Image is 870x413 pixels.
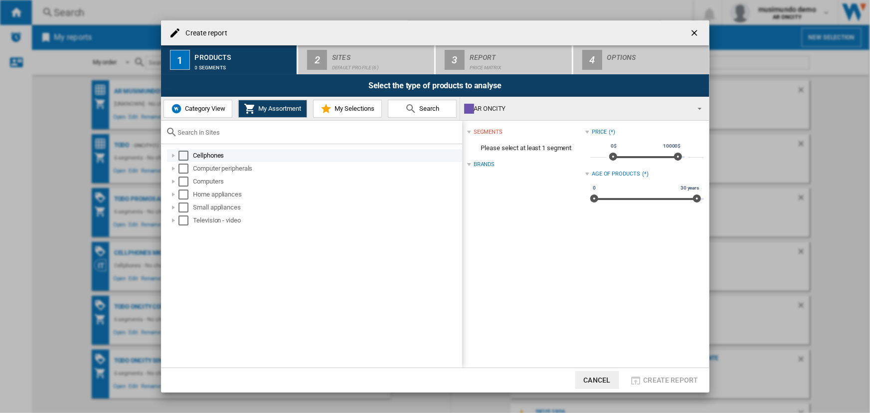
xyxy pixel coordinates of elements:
button: Create report [627,371,701,389]
div: Computer peripherals [193,164,461,174]
md-checkbox: Select [178,151,193,161]
button: Category View [164,100,232,118]
div: Sites [332,49,430,60]
div: Television - video [193,215,461,225]
md-checkbox: Select [178,177,193,187]
button: 4 Options [573,45,709,74]
div: AR ONCITY [464,102,689,116]
div: Default profile (6) [332,60,430,70]
button: 2 Sites Default profile (6) [298,45,435,74]
md-checkbox: Select [178,203,193,212]
div: Options [607,49,705,60]
div: Select the type of products to analyse [161,74,709,97]
div: 2 [307,50,327,70]
div: Brands [474,161,495,169]
span: Create report [644,376,698,384]
div: Report [470,49,568,60]
div: Products [195,49,293,60]
ng-md-icon: getI18NText('BUTTONS.CLOSE_DIALOG') [690,28,701,40]
div: 3 [445,50,465,70]
div: Small appliances [193,203,461,212]
span: 10000$ [662,142,682,150]
span: Category View [182,105,225,112]
button: My Selections [313,100,382,118]
button: Search [388,100,457,118]
div: segments [474,128,503,136]
span: Please select at least 1 segment [467,139,585,158]
button: Cancel [575,371,619,389]
input: Search in Sites [178,129,457,136]
div: Cellphones [193,151,461,161]
div: Age of products [592,170,640,178]
div: Computers [193,177,461,187]
div: Price Matrix [470,60,568,70]
button: 3 Report Price Matrix [436,45,573,74]
div: Price [592,128,607,136]
md-checkbox: Select [178,190,193,200]
button: getI18NText('BUTTONS.CLOSE_DIALOG') [686,23,705,43]
div: 0 segments [195,60,293,70]
span: My Assortment [256,105,302,112]
span: My Selections [332,105,374,112]
md-checkbox: Select [178,215,193,225]
md-checkbox: Select [178,164,193,174]
h4: Create report [181,28,227,38]
img: wiser-icon-blue.png [171,103,182,115]
div: Home appliances [193,190,461,200]
div: 1 [170,50,190,70]
div: 4 [582,50,602,70]
span: Search [417,105,439,112]
span: 0$ [609,142,618,150]
span: 30 years [679,184,700,192]
button: My Assortment [238,100,307,118]
span: 0 [591,184,597,192]
button: 1 Products 0 segments [161,45,298,74]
